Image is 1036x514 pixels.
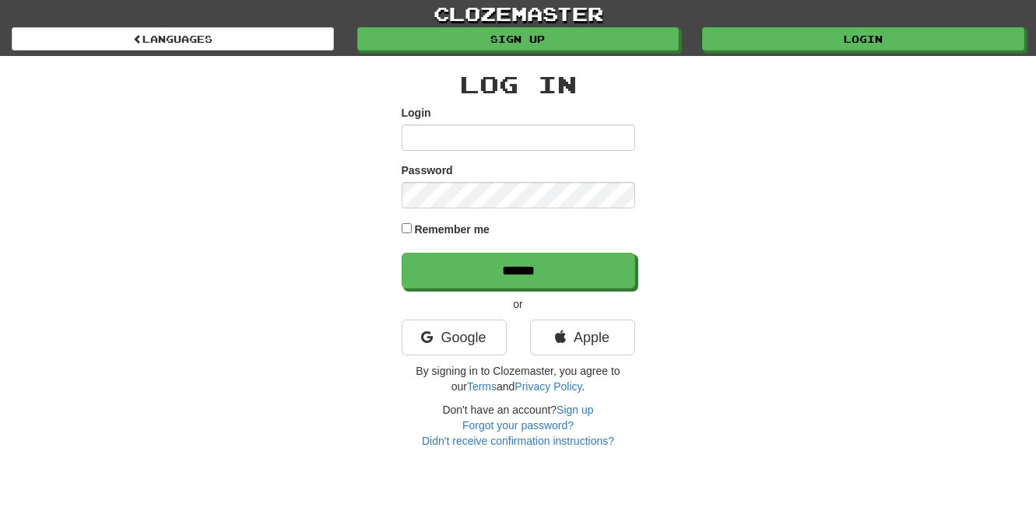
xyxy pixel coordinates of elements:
div: Don't have an account? [402,402,635,449]
label: Password [402,163,453,178]
a: Sign up [357,27,680,51]
a: Sign up [557,404,593,416]
p: By signing in to Clozemaster, you agree to our and . [402,363,635,394]
a: Forgot your password? [462,419,574,432]
h2: Log In [402,72,635,97]
label: Remember me [414,222,490,237]
label: Login [402,105,431,121]
a: Languages [12,27,334,51]
p: or [402,296,635,312]
a: Terms [467,380,497,393]
a: Didn't receive confirmation instructions? [422,435,614,447]
a: Privacy Policy [514,380,581,393]
a: Login [702,27,1024,51]
a: Apple [530,320,635,355]
a: Google [402,320,507,355]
